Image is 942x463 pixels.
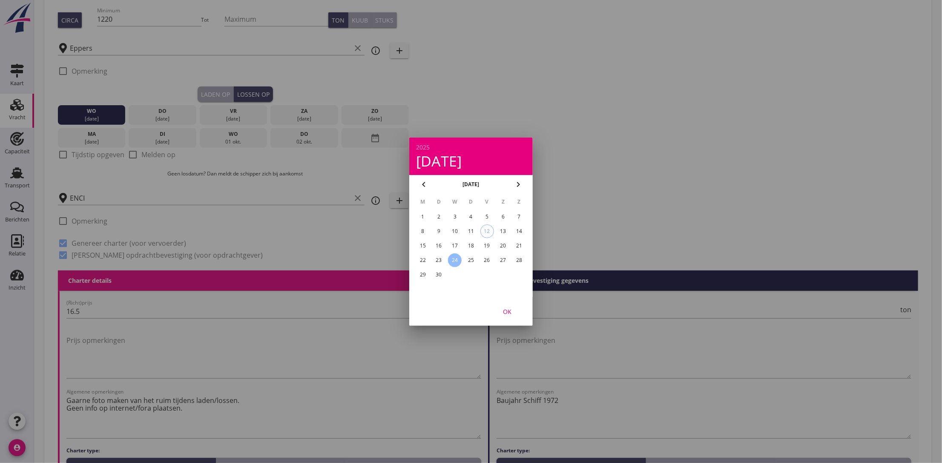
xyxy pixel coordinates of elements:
[480,210,494,224] button: 5
[480,224,494,238] button: 12
[432,239,446,253] button: 16
[416,253,430,267] button: 22
[432,253,446,267] button: 23
[512,210,526,224] button: 7
[416,224,430,238] button: 8
[416,210,430,224] button: 1
[416,239,430,253] button: 15
[464,224,478,238] button: 11
[460,178,482,191] button: [DATE]
[432,224,446,238] button: 9
[416,154,526,168] div: [DATE]
[464,210,478,224] button: 4
[495,307,519,316] div: OK
[511,195,527,209] th: Z
[480,239,494,253] button: 19
[419,179,429,190] i: chevron_left
[447,195,462,209] th: W
[496,195,511,209] th: Z
[448,210,462,224] button: 3
[496,224,510,238] button: 13
[512,239,526,253] button: 21
[496,210,510,224] button: 6
[432,268,446,282] button: 30
[464,239,478,253] button: 18
[488,304,526,319] button: OK
[512,224,526,238] button: 14
[448,239,462,253] button: 17
[513,179,523,190] i: chevron_right
[415,195,431,209] th: M
[512,253,526,267] button: 28
[432,210,446,224] button: 2
[463,195,479,209] th: D
[464,253,478,267] button: 25
[480,253,494,267] button: 26
[416,268,430,282] button: 29
[431,195,447,209] th: D
[480,195,495,209] th: V
[448,224,462,238] button: 10
[416,144,526,150] div: 2025
[448,253,462,267] button: 24
[496,239,510,253] button: 20
[496,253,510,267] button: 27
